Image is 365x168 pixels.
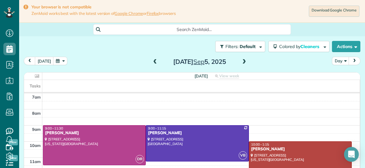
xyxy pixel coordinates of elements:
div: [PERSON_NAME] [251,147,350,152]
span: 9:00 - 11:15 [148,126,166,130]
a: Firefox [147,11,159,16]
button: [DATE] [35,57,54,65]
span: [DATE] [195,73,208,78]
button: prev [24,57,36,65]
button: Day [332,57,349,65]
span: 8am [32,111,41,116]
span: 9am [32,127,41,132]
span: 10:00 - 1:15 [251,142,269,147]
span: 7am [32,95,41,99]
button: next [349,57,360,65]
span: Sep [193,58,204,65]
strong: Your browser is not compatible [31,4,176,10]
span: ZenMaid works best with the latest version of or browsers [31,11,176,16]
a: Google Chrome [115,11,143,16]
div: [PERSON_NAME] [45,130,144,136]
span: 9:00 - 11:30 [45,126,63,130]
button: Actions [332,41,360,52]
button: Colored byCleaners [268,41,329,52]
span: VB [239,151,247,160]
span: Filters: [225,44,238,49]
span: View week [219,73,239,78]
span: Default [240,44,256,49]
a: Download Google Chrome [309,6,359,17]
span: 11am [30,159,41,164]
span: DR [136,155,144,163]
span: Cleaners [300,44,320,49]
span: Colored by [279,44,321,49]
div: [PERSON_NAME] [148,130,247,136]
div: Open Intercom Messenger [344,147,359,162]
span: Tasks [30,83,41,88]
a: Filters: Default [212,41,265,52]
span: 10am [30,143,41,148]
h2: [DATE] 5, 2025 [161,58,238,65]
button: Filters: Default [215,41,265,52]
